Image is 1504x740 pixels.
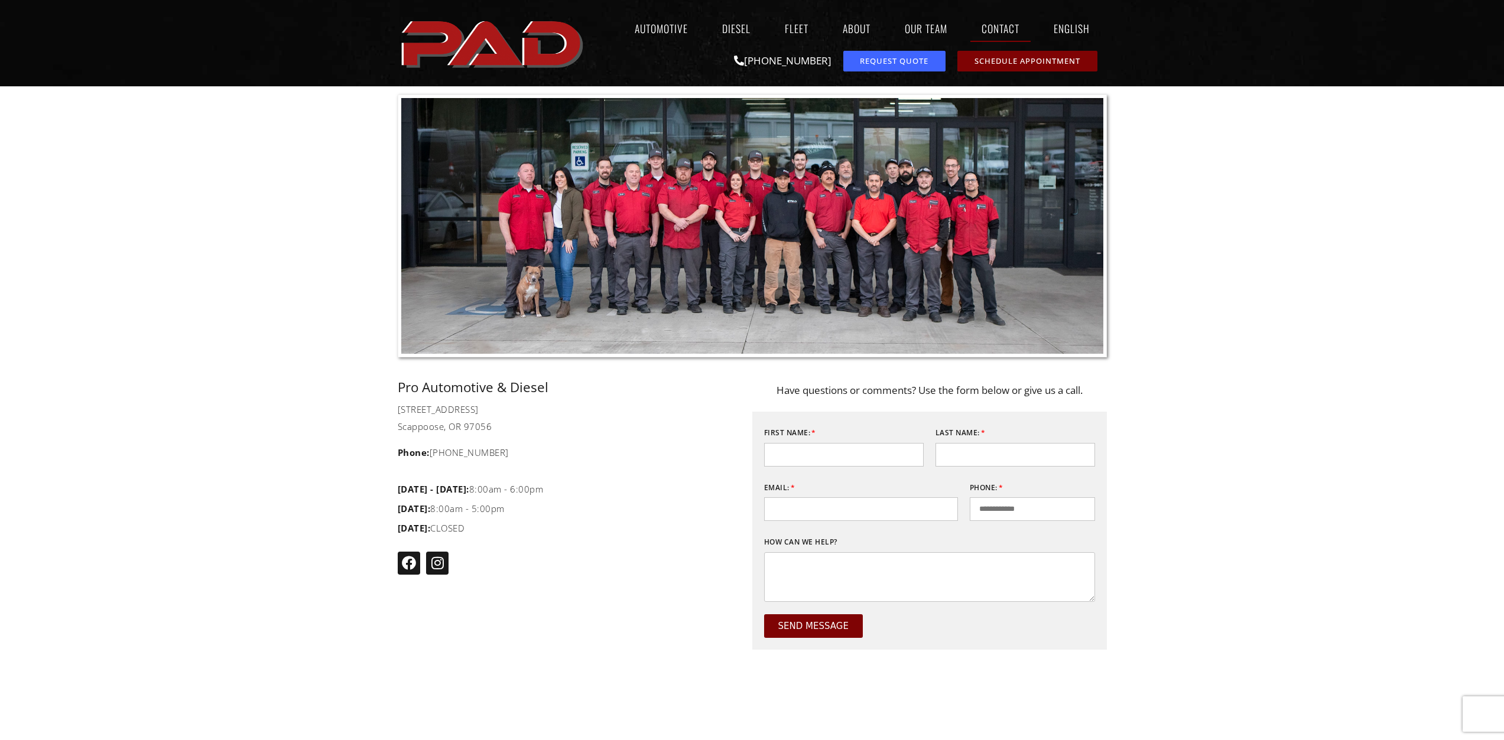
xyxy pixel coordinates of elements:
span: Scappoose, OR 97056 [398,419,492,433]
a: English [1042,15,1107,42]
span: [PHONE_NUMBER] [398,445,509,459]
a: [PHONE_NUMBER] [734,54,831,67]
a: pro automotive and diesel home page [398,11,589,75]
span: Request Quote [860,57,928,65]
a: pro automotive and diesel facebook page [398,552,420,574]
a: Our Team [894,15,959,42]
label: First Name: [764,423,816,442]
a: Fleet [774,15,820,42]
label: How can we help? [764,533,837,552]
span: CLOSED [398,519,465,537]
img: The image shows the word "PAD" in bold, red, uppercase letters with a slight shadow effect. [398,11,589,75]
b: [DATE]: [398,503,431,514]
a: About [831,15,882,42]
a: Phone:[PHONE_NUMBER] [398,445,723,459]
p: Have questions or comments? Use the form below or give us a call. [752,381,1107,400]
span: Schedule Appointment [974,57,1080,65]
a: pro automotive and diesel instagram page [426,552,449,574]
p: Pro Automotive & Diesel [398,381,723,394]
strong: Phone: [398,446,430,458]
a: Automotive [623,15,699,42]
a: schedule repair or service appointment [957,51,1097,71]
span: Send Message [778,622,849,631]
button: Send Message [764,614,863,638]
b: [DATE] - [DATE]: [398,483,469,495]
label: Last Name: [935,423,986,442]
span: 8:00am - 6:00pm [398,480,544,498]
nav: Menu [589,15,1107,42]
a: Contact [970,15,1031,42]
b: [DATE]: [398,522,431,534]
img: A group of 20 people in red uniforms and one dog stand in front of a building with glass doors an... [401,98,1103,354]
label: Phone: [970,478,1003,497]
span: 8:00am - 5:00pm [398,500,505,517]
a: request a service or repair quote [843,51,946,71]
a: Diesel [711,15,762,42]
label: Email: [764,478,795,497]
form: Contact [764,423,1095,650]
span: [STREET_ADDRESS] [398,402,479,416]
